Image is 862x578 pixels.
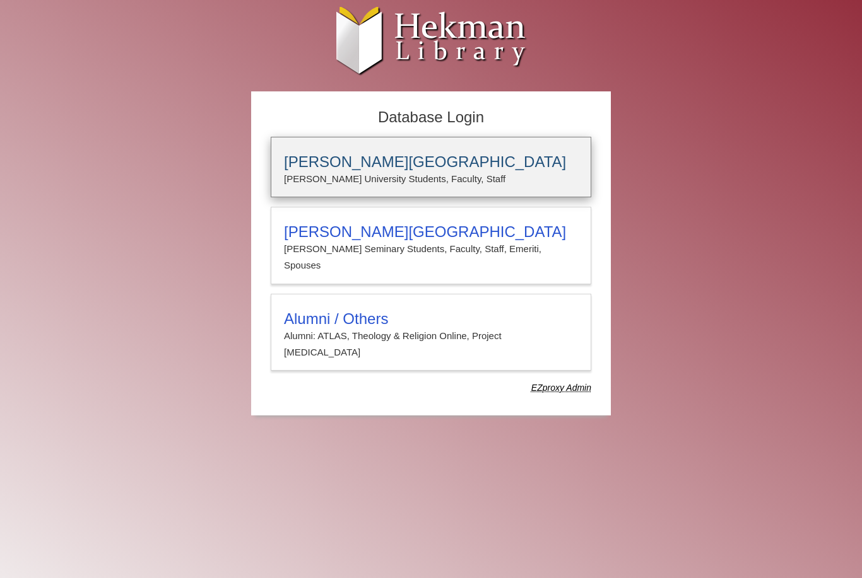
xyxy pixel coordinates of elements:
p: [PERSON_NAME] University Students, Faculty, Staff [284,171,578,187]
summary: Alumni / OthersAlumni: ATLAS, Theology & Religion Online, Project [MEDICAL_DATA] [284,310,578,361]
dfn: Use Alumni login [531,383,591,393]
a: [PERSON_NAME][GEOGRAPHIC_DATA][PERSON_NAME] University Students, Faculty, Staff [271,137,591,197]
h3: [PERSON_NAME][GEOGRAPHIC_DATA] [284,153,578,171]
h2: Database Login [264,105,598,130]
h3: [PERSON_NAME][GEOGRAPHIC_DATA] [284,223,578,241]
p: Alumni: ATLAS, Theology & Religion Online, Project [MEDICAL_DATA] [284,328,578,361]
h3: Alumni / Others [284,310,578,328]
p: [PERSON_NAME] Seminary Students, Faculty, Staff, Emeriti, Spouses [284,241,578,274]
a: [PERSON_NAME][GEOGRAPHIC_DATA][PERSON_NAME] Seminary Students, Faculty, Staff, Emeriti, Spouses [271,207,591,284]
